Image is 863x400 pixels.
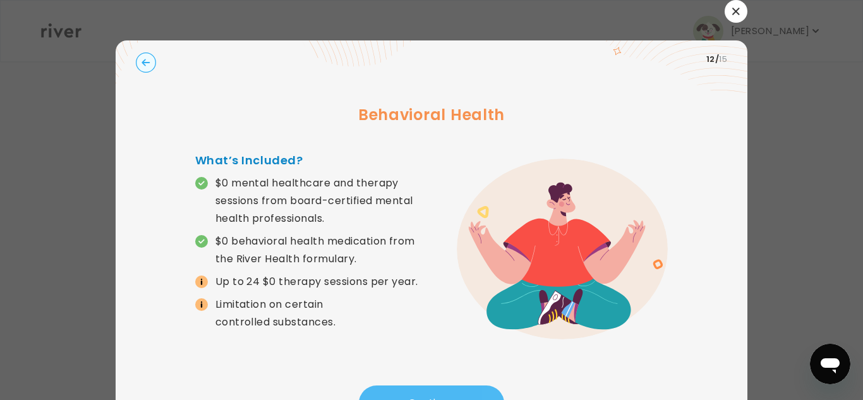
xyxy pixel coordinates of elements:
[810,344,850,384] iframe: Button to launch messaging window
[215,296,431,331] p: Limitation on certain controlled substances.
[215,233,431,268] p: $0 behavioral health medication from the River Health formulary.
[457,159,668,339] img: error graphic
[215,174,431,227] p: $0 mental healthcare and therapy sessions from board-certified mental health professionals.
[215,273,418,291] p: Up to 24 $0 therapy sessions per year.
[136,104,727,126] h3: Behavioral Health
[195,152,431,169] h4: What’s Included?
